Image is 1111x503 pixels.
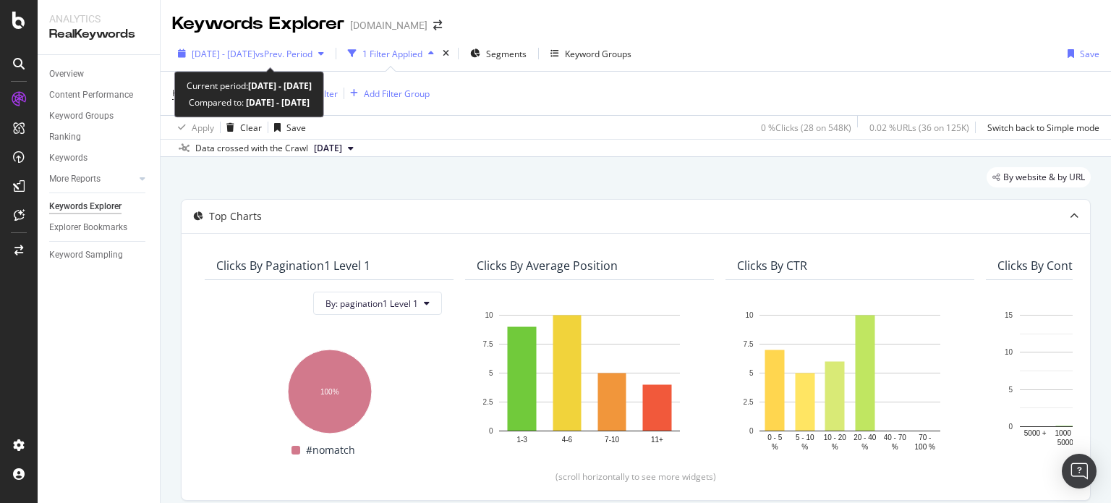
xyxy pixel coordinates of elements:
[869,122,969,134] div: 0.02 % URLs ( 36 on 125K )
[1005,349,1013,357] text: 10
[308,140,359,157] button: [DATE]
[433,20,442,30] div: arrow-right-arrow-left
[314,142,342,155] span: 2025 Aug. 2nd
[244,96,310,109] b: [DATE] - [DATE]
[483,398,493,406] text: 2.5
[772,443,778,451] text: %
[749,369,754,377] text: 5
[477,258,618,273] div: Clicks By Average Position
[1062,454,1097,489] div: Open Intercom Messenger
[49,109,150,124] a: Keyword Groups
[344,85,430,102] button: Add Filter Group
[49,248,123,263] div: Keyword Sampling
[49,88,150,103] a: Content Performance
[486,48,527,60] span: Segments
[744,398,754,406] text: 2.5
[362,48,422,60] div: 1 Filter Applied
[605,436,619,444] text: 7-10
[342,42,440,65] button: 1 Filter Applied
[1008,386,1013,394] text: 5
[320,388,339,396] text: 100%
[49,151,88,166] div: Keywords
[306,441,355,459] span: #nomatch
[187,77,312,94] div: Current period:
[440,46,452,61] div: times
[192,48,255,60] span: [DATE] - [DATE]
[255,48,312,60] span: vs Prev. Period
[49,130,150,145] a: Ranking
[761,122,851,134] div: 0 % Clicks ( 28 on 548K )
[562,436,573,444] text: 4-6
[749,427,754,435] text: 0
[49,109,114,124] div: Keyword Groups
[767,434,782,441] text: 0 - 5
[737,258,807,273] div: Clicks By CTR
[49,220,127,235] div: Explorer Bookmarks
[49,12,148,26] div: Analytics
[209,209,262,224] div: Top Charts
[854,434,877,441] text: 20 - 40
[737,308,963,453] svg: A chart.
[477,308,702,453] svg: A chart.
[49,172,135,187] a: More Reports
[1008,423,1013,431] text: 0
[216,342,442,436] svg: A chart.
[268,116,306,139] button: Save
[172,87,207,99] span: Keyword
[350,18,427,33] div: [DOMAIN_NAME]
[861,443,868,451] text: %
[796,434,814,441] text: 5 - 10
[489,427,493,435] text: 0
[1062,42,1099,65] button: Save
[651,436,663,444] text: 11+
[982,116,1099,139] button: Switch back to Simple mode
[364,88,430,100] div: Add Filter Group
[884,434,907,441] text: 40 - 70
[240,122,262,134] div: Clear
[892,443,898,451] text: %
[1005,311,1013,319] text: 15
[49,199,150,214] a: Keywords Explorer
[1024,429,1047,437] text: 5000 +
[744,340,754,348] text: 7.5
[565,48,631,60] div: Keyword Groups
[919,434,931,441] text: 70 -
[483,340,493,348] text: 7.5
[485,311,493,319] text: 10
[801,443,808,451] text: %
[987,122,1099,134] div: Switch back to Simple mode
[49,67,84,82] div: Overview
[49,151,150,166] a: Keywords
[745,311,754,319] text: 10
[464,42,532,65] button: Segments
[49,130,81,145] div: Ranking
[49,220,150,235] a: Explorer Bookmarks
[286,122,306,134] div: Save
[49,67,150,82] a: Overview
[915,443,935,451] text: 100 %
[49,88,133,103] div: Content Performance
[195,142,308,155] div: Data crossed with the Crawl
[516,436,527,444] text: 1-3
[172,42,330,65] button: [DATE] - [DATE]vsPrev. Period
[1055,429,1076,437] text: 1000 -
[49,199,122,214] div: Keywords Explorer
[189,94,310,111] div: Compared to:
[1080,48,1099,60] div: Save
[1003,173,1085,182] span: By website & by URL
[216,258,370,273] div: Clicks By pagination1 Level 1
[824,434,847,441] text: 10 - 20
[192,122,214,134] div: Apply
[199,470,1073,483] div: (scroll horizontally to see more widgets)
[172,12,344,36] div: Keywords Explorer
[987,167,1091,187] div: legacy label
[49,26,148,43] div: RealKeywords
[221,116,262,139] button: Clear
[1057,439,1074,447] text: 5000
[325,297,418,310] span: By: pagination1 Level 1
[489,369,493,377] text: 5
[49,248,150,263] a: Keyword Sampling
